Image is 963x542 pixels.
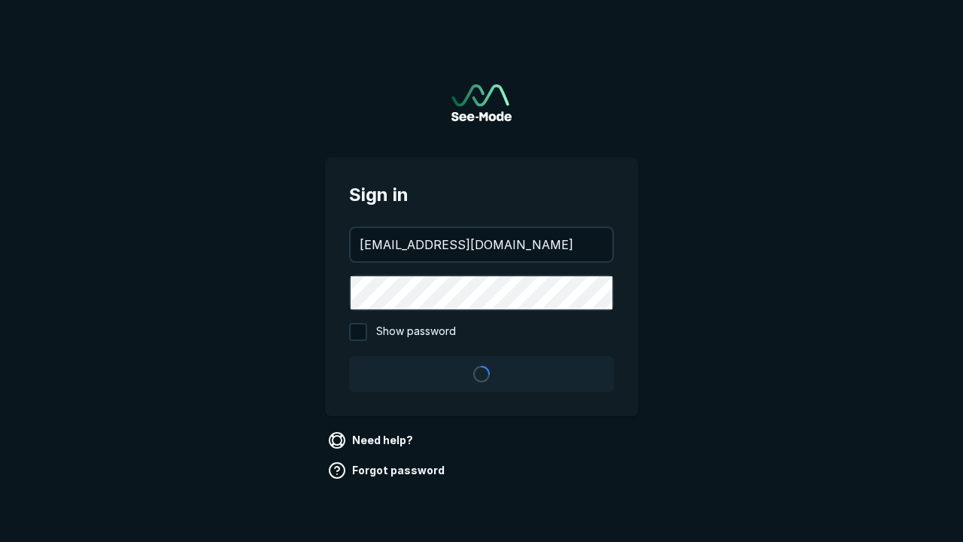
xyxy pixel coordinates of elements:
a: Forgot password [325,458,451,483]
a: Need help? [325,428,419,452]
span: Show password [376,323,456,341]
input: your@email.com [351,228,612,261]
span: Sign in [349,181,614,209]
img: See-Mode Logo [451,84,512,121]
a: Go to sign in [451,84,512,121]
